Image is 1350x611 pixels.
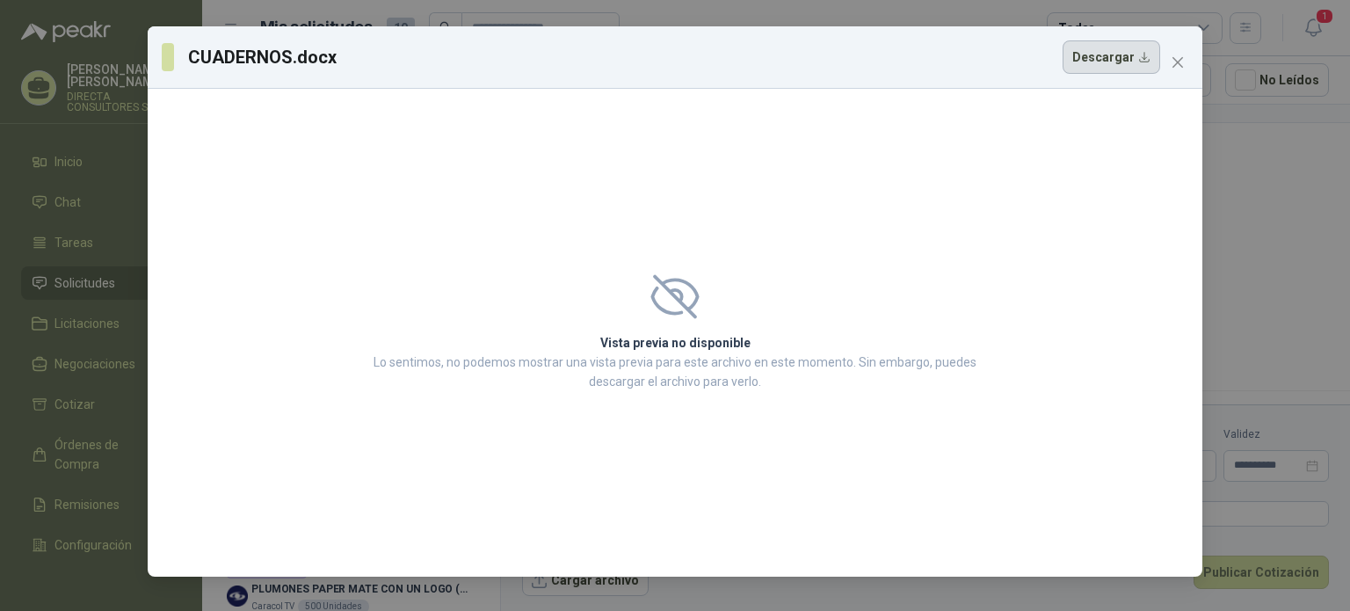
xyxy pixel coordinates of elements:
button: Close [1164,48,1192,76]
p: Lo sentimos, no podemos mostrar una vista previa para este archivo en este momento. Sin embargo, ... [368,353,982,391]
span: close [1171,55,1185,69]
h3: CUADERNOS.docx [188,44,338,70]
h2: Vista previa no disponible [368,333,982,353]
button: Descargar [1063,40,1160,74]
